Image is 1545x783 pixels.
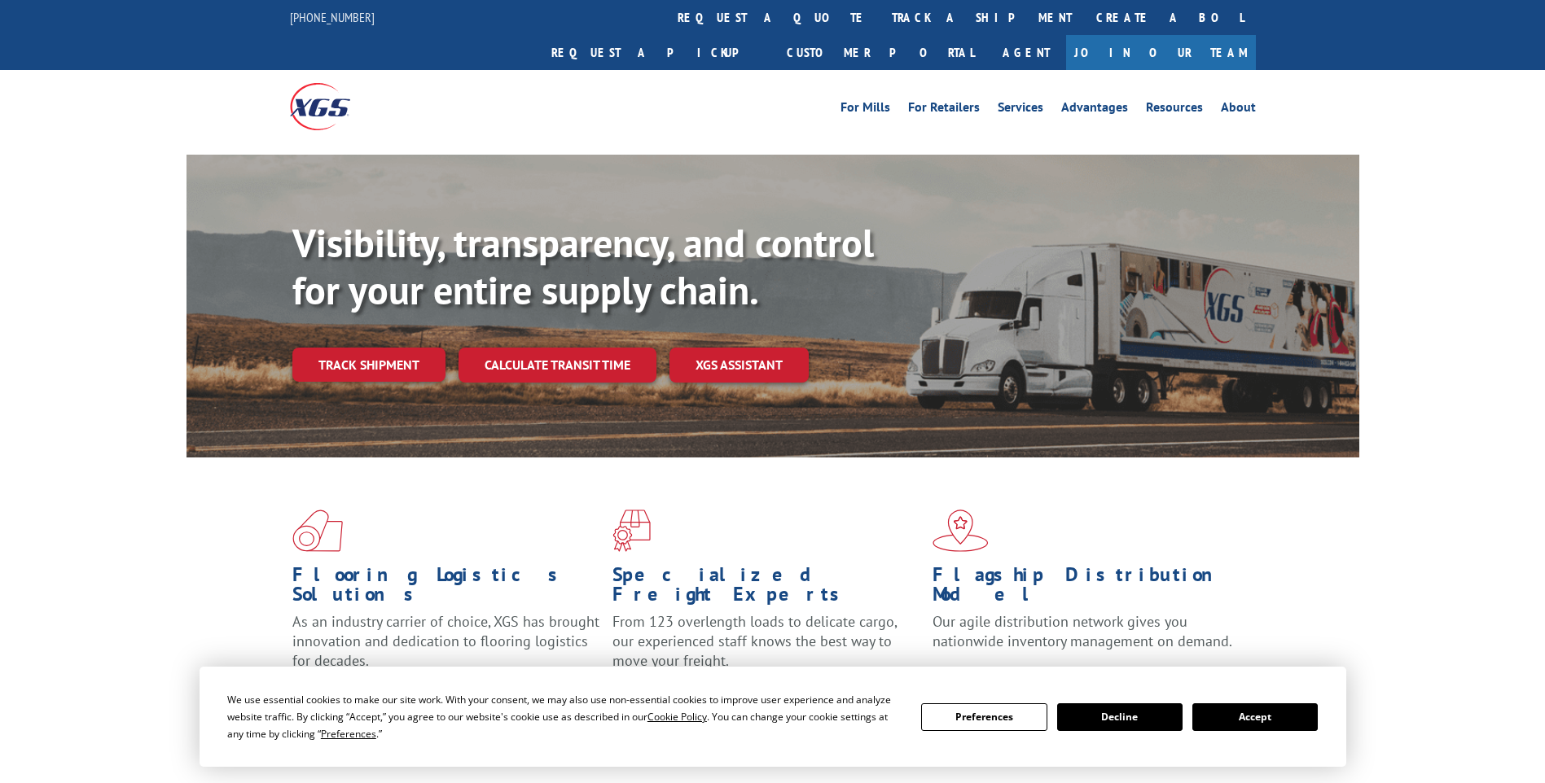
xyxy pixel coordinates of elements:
[321,727,376,741] span: Preferences
[1066,35,1256,70] a: Join Our Team
[612,612,920,685] p: From 123 overlength loads to delicate cargo, our experienced staff knows the best way to move you...
[200,667,1346,767] div: Cookie Consent Prompt
[1057,703,1183,731] button: Decline
[292,217,874,315] b: Visibility, transparency, and control for your entire supply chain.
[292,510,343,552] img: xgs-icon-total-supply-chain-intelligence-red
[1146,101,1203,119] a: Resources
[908,101,980,119] a: For Retailers
[1061,101,1128,119] a: Advantages
[459,348,656,383] a: Calculate transit time
[1192,703,1318,731] button: Accept
[227,691,902,742] div: We use essential cookies to make our site work. With your consent, we may also use non-essential ...
[292,565,600,612] h1: Flooring Logistics Solutions
[612,565,920,612] h1: Specialized Freight Experts
[986,35,1066,70] a: Agent
[933,510,989,552] img: xgs-icon-flagship-distribution-model-red
[290,9,375,25] a: [PHONE_NUMBER]
[669,348,809,383] a: XGS ASSISTANT
[933,565,1240,612] h1: Flagship Distribution Model
[775,35,986,70] a: Customer Portal
[933,612,1232,650] span: Our agile distribution network gives you nationwide inventory management on demand.
[841,101,890,119] a: For Mills
[647,710,707,724] span: Cookie Policy
[921,703,1047,731] button: Preferences
[998,101,1043,119] a: Services
[292,348,446,382] a: Track shipment
[1221,101,1256,119] a: About
[539,35,775,70] a: Request a pickup
[292,612,599,670] span: As an industry carrier of choice, XGS has brought innovation and dedication to flooring logistics...
[612,510,651,552] img: xgs-icon-focused-on-flooring-red
[933,666,1135,685] a: Learn More >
